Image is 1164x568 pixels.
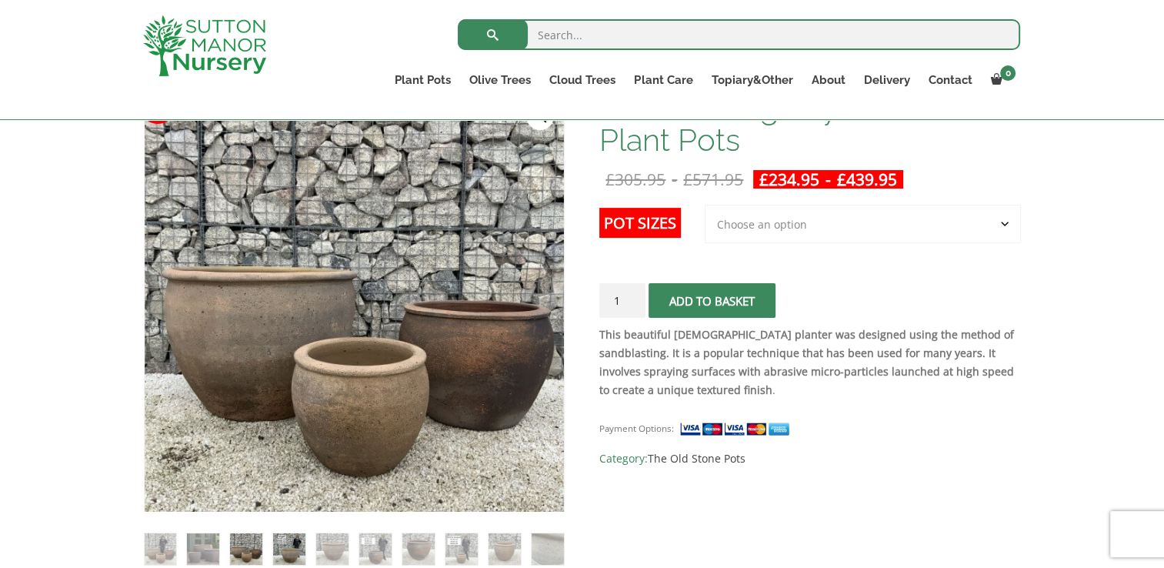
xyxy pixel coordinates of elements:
[540,69,625,91] a: Cloud Trees
[145,533,176,565] img: The Ha Long Bay Old Stone Plant Pots
[385,69,460,91] a: Plant Pots
[599,423,674,434] small: Payment Options:
[605,169,665,190] bdi: 305.95
[919,69,981,91] a: Contact
[599,170,749,189] del: -
[445,533,477,565] img: The Ha Long Bay Old Stone Plant Pots - Image 8
[854,69,919,91] a: Delivery
[316,533,348,565] img: The Ha Long Bay Old Stone Plant Pots - Image 5
[458,19,1020,50] input: Search...
[683,169,743,190] bdi: 571.95
[837,169,897,190] bdi: 439.95
[649,283,775,318] button: Add to basket
[599,283,645,318] input: Product quantity
[187,533,218,565] img: The Ha Long Bay Old Stone Plant Pots - Image 2
[402,533,434,565] img: The Ha Long Bay Old Stone Plant Pots - Image 7
[759,169,769,190] span: £
[359,533,391,565] img: The Ha Long Bay Old Stone Plant Pots - Image 6
[460,69,540,91] a: Olive Trees
[143,15,266,76] img: logo
[273,533,305,565] img: The Ha Long Bay Old Stone Plant Pots - Image 4
[489,533,520,565] img: The Ha Long Bay Old Stone Plant Pots - Image 9
[599,327,1014,397] strong: This beautiful [DEMOGRAPHIC_DATA] planter was designed using the method of sandblasting. It is a ...
[625,69,702,91] a: Plant Care
[605,169,615,190] span: £
[599,326,1020,399] p: .
[683,169,692,190] span: £
[759,169,819,190] bdi: 234.95
[702,69,802,91] a: Topiary&Other
[230,533,262,565] img: The Ha Long Bay Old Stone Plant Pots - Image 3
[802,69,854,91] a: About
[599,208,681,238] label: Pot Sizes
[981,69,1020,91] a: 0
[679,421,795,437] img: payment supported
[1000,65,1016,81] span: 0
[599,449,1020,468] span: Category:
[648,451,745,466] a: The Old Stone Pots
[599,92,1020,156] h1: The Ha Long Bay Old Stone Plant Pots
[753,170,903,189] ins: -
[837,169,846,190] span: £
[532,533,563,565] img: The Ha Long Bay Old Stone Plant Pots - Image 10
